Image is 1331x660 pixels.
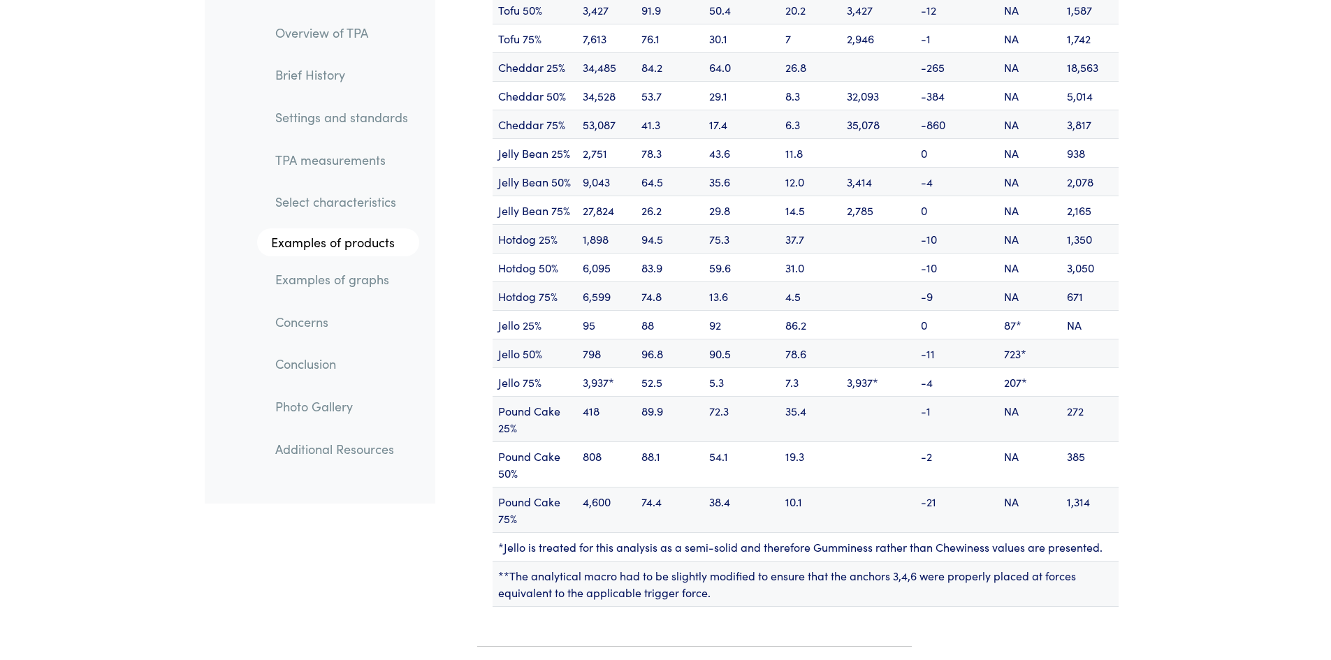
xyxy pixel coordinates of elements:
[704,224,780,253] td: 75.3
[636,224,704,253] td: 94.5
[704,339,780,367] td: 90.5
[1061,487,1119,532] td: 1,314
[704,396,780,441] td: 72.3
[704,110,780,138] td: 17.4
[780,310,841,339] td: 86.2
[493,138,577,167] td: Jelly Bean 25%
[577,224,636,253] td: 1,898
[493,253,577,281] td: Hotdog 50%
[841,167,915,196] td: 3,414
[264,101,419,133] a: Settings and standards
[704,367,780,396] td: 5.3
[915,110,998,138] td: -860
[636,253,704,281] td: 83.9
[1061,224,1119,253] td: 1,350
[636,138,704,167] td: 78.3
[915,310,998,339] td: 0
[1061,138,1119,167] td: 938
[998,224,1061,253] td: NA
[998,81,1061,110] td: NA
[915,367,998,396] td: -4
[780,339,841,367] td: 78.6
[577,24,636,52] td: 7,613
[264,144,419,176] a: TPA measurements
[915,138,998,167] td: 0
[577,310,636,339] td: 95
[780,167,841,196] td: 12.0
[1061,253,1119,281] td: 3,050
[704,52,780,81] td: 64.0
[704,167,780,196] td: 35.6
[704,310,780,339] td: 92
[264,186,419,219] a: Select characteristics
[636,396,704,441] td: 89.9
[915,487,998,532] td: -21
[636,281,704,310] td: 74.8
[577,339,636,367] td: 798
[1061,441,1119,487] td: 385
[493,310,577,339] td: Jello 25%
[780,52,841,81] td: 26.8
[493,561,1119,606] td: **The analytical macro had to be slightly modified to ensure that the anchors 3,4,6 were properly...
[915,81,998,110] td: -384
[577,167,636,196] td: 9,043
[493,487,577,532] td: Pound Cake 75%
[998,110,1061,138] td: NA
[493,441,577,487] td: Pound Cake 50%
[780,281,841,310] td: 4.5
[915,196,998,224] td: 0
[493,339,577,367] td: Jello 50%
[998,24,1061,52] td: NA
[704,196,780,224] td: 29.8
[915,281,998,310] td: -9
[577,138,636,167] td: 2,751
[1061,81,1119,110] td: 5,014
[998,167,1061,196] td: NA
[636,339,704,367] td: 96.8
[998,487,1061,532] td: NA
[493,196,577,224] td: Jelly Bean 75%
[841,81,915,110] td: 32,093
[915,253,998,281] td: -10
[915,167,998,196] td: -4
[915,52,998,81] td: -265
[780,110,841,138] td: 6.3
[704,24,780,52] td: 30.1
[636,167,704,196] td: 64.5
[577,396,636,441] td: 418
[915,224,998,253] td: -10
[493,81,577,110] td: Cheddar 50%
[780,81,841,110] td: 8.3
[1061,24,1119,52] td: 1,742
[704,138,780,167] td: 43.6
[493,532,1119,561] td: *Jello is treated for this analysis as a semi-solid and therefore Gumminess rather than Chewiness...
[915,339,998,367] td: -11
[577,196,636,224] td: 27,824
[257,229,419,257] a: Examples of products
[998,281,1061,310] td: NA
[636,196,704,224] td: 26.2
[780,224,841,253] td: 37.7
[780,24,841,52] td: 7
[636,24,704,52] td: 76.1
[780,487,841,532] td: 10.1
[704,253,780,281] td: 59.6
[841,367,915,396] td: 3,937*
[998,441,1061,487] td: NA
[1061,110,1119,138] td: 3,817
[577,487,636,532] td: 4,600
[998,138,1061,167] td: NA
[264,390,419,423] a: Photo Gallery
[493,224,577,253] td: Hotdog 25%
[636,81,704,110] td: 53.7
[1061,310,1119,339] td: NA
[493,110,577,138] td: Cheddar 75%
[780,396,841,441] td: 35.4
[1061,52,1119,81] td: 18,563
[704,81,780,110] td: 29.1
[915,396,998,441] td: -1
[998,396,1061,441] td: NA
[780,441,841,487] td: 19.3
[841,110,915,138] td: 35,078
[704,281,780,310] td: 13.6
